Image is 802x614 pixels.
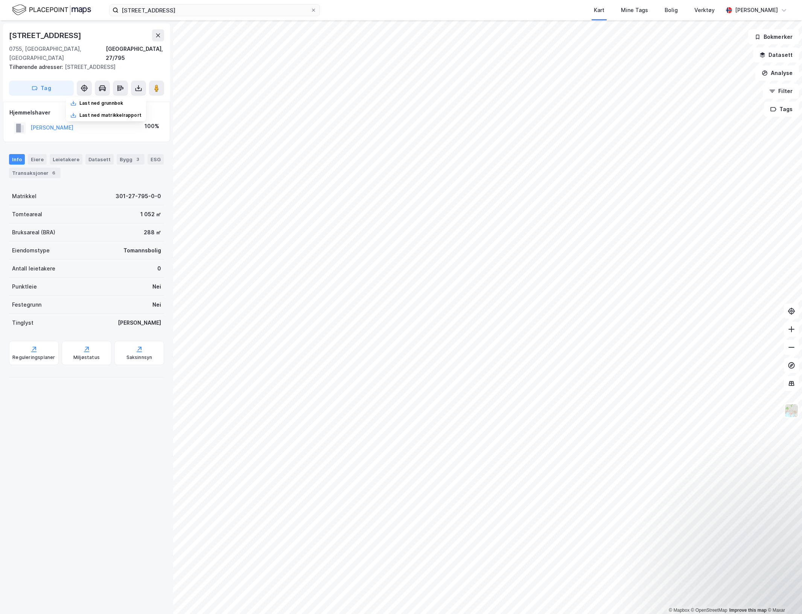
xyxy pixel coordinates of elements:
[763,84,799,99] button: Filter
[665,6,678,15] div: Bolig
[12,354,55,360] div: Reguleringsplaner
[145,122,159,131] div: 100%
[12,210,42,219] div: Tomteareal
[148,154,164,165] div: ESG
[118,318,161,327] div: [PERSON_NAME]
[784,403,799,418] img: Z
[748,29,799,44] button: Bokmerker
[9,154,25,165] div: Info
[12,318,33,327] div: Tinglyst
[621,6,648,15] div: Mine Tags
[729,608,767,613] a: Improve this map
[157,264,161,273] div: 0
[694,6,715,15] div: Verktøy
[735,6,778,15] div: [PERSON_NAME]
[116,192,161,201] div: 301-27-795-0-0
[12,3,91,17] img: logo.f888ab2527a4732fd821a326f86c7f29.svg
[755,66,799,81] button: Analyse
[12,192,37,201] div: Matrikkel
[50,169,58,177] div: 6
[9,44,106,63] div: 0755, [GEOGRAPHIC_DATA], [GEOGRAPHIC_DATA]
[152,300,161,309] div: Nei
[12,264,55,273] div: Antall leietakere
[9,29,83,41] div: [STREET_ADDRESS]
[106,44,164,63] div: [GEOGRAPHIC_DATA], 27/795
[9,108,164,117] div: Hjemmelshaver
[79,100,123,106] div: Last ned grunnbok
[152,282,161,291] div: Nei
[12,228,55,237] div: Bruksareal (BRA)
[12,300,41,309] div: Festegrunn
[123,246,161,255] div: Tomannsbolig
[9,64,65,70] span: Tilhørende adresser:
[691,608,727,613] a: OpenStreetMap
[669,608,689,613] a: Mapbox
[144,228,161,237] div: 288 ㎡
[12,282,37,291] div: Punktleie
[140,210,161,219] div: 1 052 ㎡
[79,112,142,118] div: Last ned matrikkelrapport
[117,154,145,165] div: Bygg
[73,354,100,360] div: Miljøstatus
[9,81,74,96] button: Tag
[119,5,310,16] input: Søk på adresse, matrikkel, gårdeiere, leietakere eller personer
[9,168,61,178] div: Transaksjoner
[594,6,604,15] div: Kart
[764,102,799,117] button: Tags
[12,246,50,255] div: Eiendomstype
[753,47,799,63] button: Datasett
[134,156,142,163] div: 3
[9,63,158,72] div: [STREET_ADDRESS]
[50,154,82,165] div: Leietakere
[85,154,114,165] div: Datasett
[28,154,47,165] div: Eiere
[126,354,152,360] div: Saksinnsyn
